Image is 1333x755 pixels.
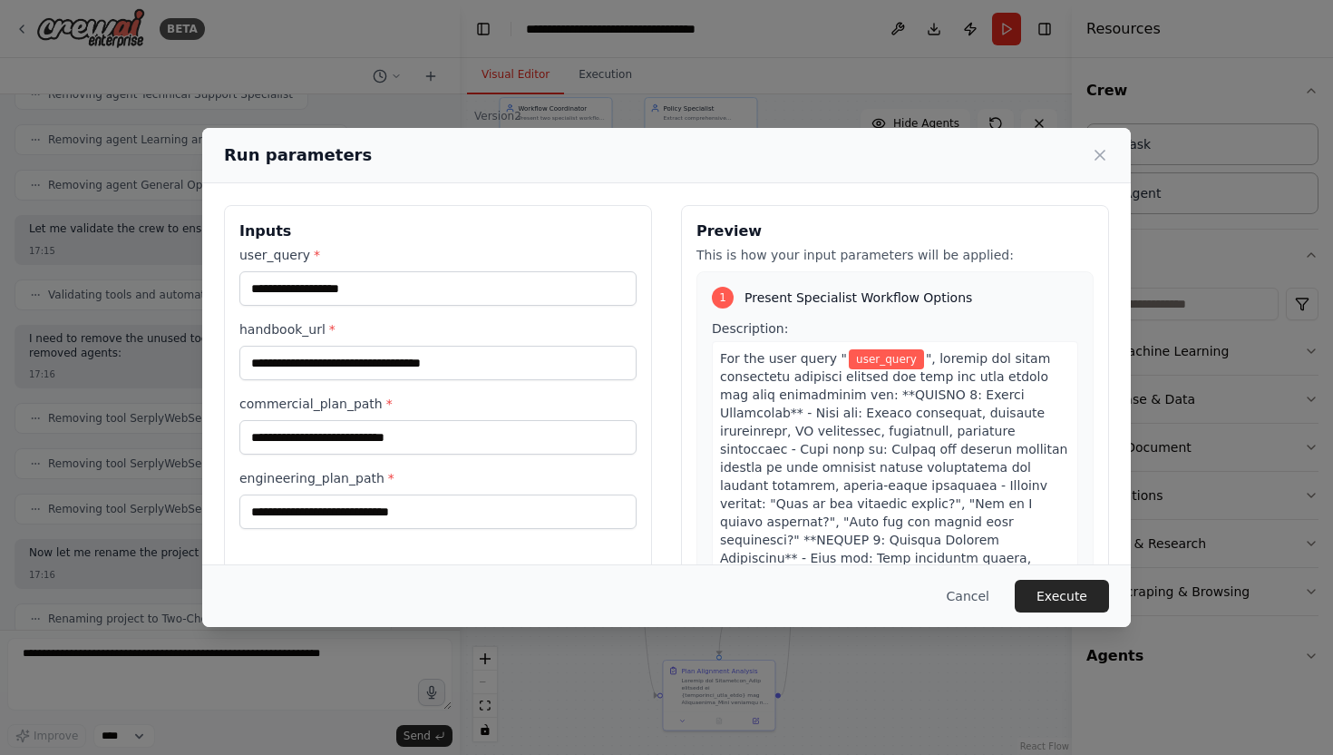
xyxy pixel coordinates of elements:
span: For the user query " [720,351,847,366]
label: engineering_plan_path [239,469,637,487]
button: Cancel [932,580,1004,613]
h3: Inputs [239,221,637,242]
div: 1 [712,287,734,309]
span: Variable: user_query [849,349,924,369]
p: This is how your input parameters will be applied: [696,246,1094,264]
span: Present Specialist Workflow Options [744,289,972,307]
h3: Preview [696,221,1094,242]
label: commercial_plan_path [239,395,637,413]
span: Description: [712,321,788,336]
h2: Run parameters [224,142,372,168]
label: user_query [239,246,637,264]
label: handbook_url [239,320,637,338]
button: Execute [1015,580,1109,613]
